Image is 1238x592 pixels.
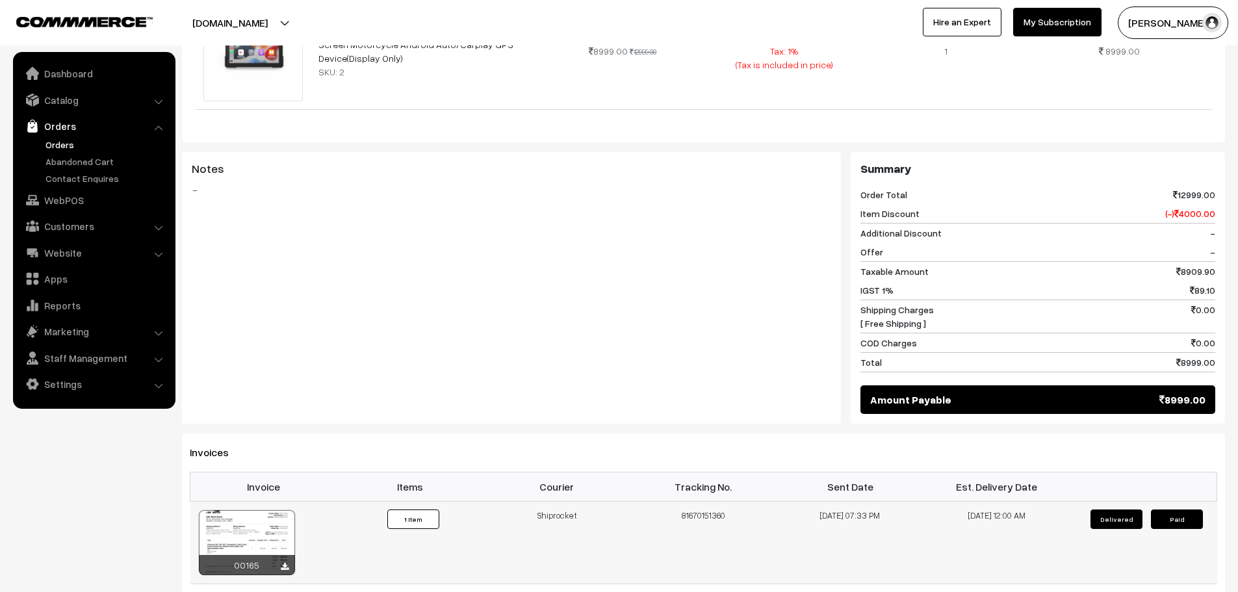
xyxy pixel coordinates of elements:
[16,294,171,317] a: Reports
[190,472,337,501] th: Invoice
[42,138,171,151] a: Orders
[860,188,907,201] span: Order Total
[630,501,777,584] td: 81670151360
[16,188,171,212] a: WebPOS
[387,509,439,529] button: 1 Item
[860,336,917,350] span: COD Charges
[1210,226,1215,240] span: -
[16,320,171,343] a: Marketing
[318,65,534,79] div: SKU: 2
[870,392,951,407] span: Amount Payable
[147,6,313,39] button: [DOMAIN_NAME]
[923,8,1001,36] a: Hire an Expert
[192,182,831,198] blockquote: -
[16,346,171,370] a: Staff Management
[199,555,295,575] div: 00165
[16,241,171,264] a: Website
[777,501,923,584] td: [DATE] 07:33 PM
[1191,336,1215,350] span: 0.00
[203,1,303,101] img: 1000157963-1-600x600.jpg
[16,372,171,396] a: Settings
[318,25,518,64] a: Universal LBC S3L IP67 Waterproof 5 Inch Touch Screen Motorcycle Android Auto/Carplay GPS Device(...
[337,472,484,501] th: Items
[1165,207,1215,220] span: (-) 4000.00
[484,472,630,501] th: Courier
[1210,245,1215,259] span: -
[923,472,1070,501] th: Est. Delivery Date
[777,472,923,501] th: Sent Date
[16,13,130,29] a: COMMMERCE
[16,267,171,290] a: Apps
[630,47,656,56] strike: 12999.00
[42,155,171,168] a: Abandoned Cart
[16,62,171,85] a: Dashboard
[860,207,920,220] span: Item Discount
[860,226,942,240] span: Additional Discount
[1151,509,1203,529] button: Paid
[1176,264,1215,278] span: 8909.90
[860,355,882,369] span: Total
[16,214,171,238] a: Customers
[860,303,934,330] span: Shipping Charges [ Free Shipping ]
[1202,13,1222,32] img: user
[923,501,1070,584] td: [DATE] 12:00 AM
[1013,8,1102,36] a: My Subscription
[16,88,171,112] a: Catalog
[16,17,153,27] img: COMMMERCE
[1118,6,1228,39] button: [PERSON_NAME]
[630,472,777,501] th: Tracking No.
[1190,283,1215,297] span: 89.10
[860,283,894,297] span: IGST 1%
[1105,45,1140,57] span: 8999.00
[944,45,948,57] span: 1
[1090,509,1142,529] button: Delivered
[589,45,628,57] span: 8999.00
[1173,188,1215,201] span: 12999.00
[1176,355,1215,369] span: 8999.00
[484,501,630,584] td: Shiprocket
[736,32,833,70] span: HSN: 87141090 Tax: 1% (Tax is included in price)
[860,162,1215,176] h3: Summary
[860,245,883,259] span: Offer
[16,114,171,138] a: Orders
[190,446,244,459] span: Invoices
[1191,303,1215,330] span: 0.00
[1159,392,1206,407] span: 8999.00
[42,172,171,185] a: Contact Enquires
[192,162,831,176] h3: Notes
[860,264,929,278] span: Taxable Amount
